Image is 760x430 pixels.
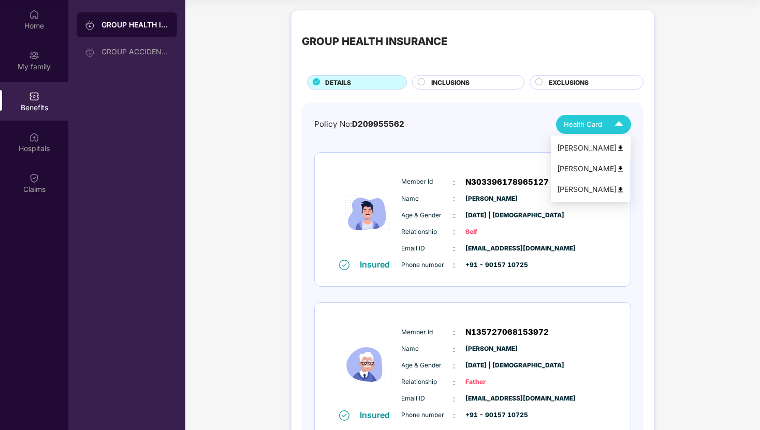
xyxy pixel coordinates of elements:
[617,144,624,152] img: svg+xml;base64,PHN2ZyB4bWxucz0iaHR0cDovL3d3dy53My5vcmcvMjAwMC9zdmciIHdpZHRoPSI0OCIgaGVpZ2h0PSI0OC...
[401,260,453,270] span: Phone number
[453,377,455,388] span: :
[564,119,602,130] span: Health Card
[465,410,517,420] span: +91 - 90157 10725
[453,193,455,204] span: :
[302,33,447,50] div: GROUP HEALTH INSURANCE
[325,78,351,87] span: DETAILS
[453,410,455,421] span: :
[401,344,453,354] span: Name
[465,211,517,220] span: [DATE] | [DEMOGRAPHIC_DATA]
[401,194,453,204] span: Name
[617,186,624,194] img: svg+xml;base64,PHN2ZyB4bWxucz0iaHR0cDovL3d3dy53My5vcmcvMjAwMC9zdmciIHdpZHRoPSI0OCIgaGVpZ2h0PSI0OC...
[453,344,455,355] span: :
[557,184,624,195] div: [PERSON_NAME]
[101,20,169,30] div: GROUP HEALTH INSURANCE
[401,227,453,237] span: Relationship
[465,326,549,338] span: N135727068153972
[352,119,404,129] span: D209955562
[339,410,349,421] img: svg+xml;base64,PHN2ZyB4bWxucz0iaHR0cDovL3d3dy53My5vcmcvMjAwMC9zdmciIHdpZHRoPSIxNiIgaGVpZ2h0PSIxNi...
[465,176,549,188] span: N303396178965127
[556,115,631,134] button: Health Card
[453,360,455,372] span: :
[465,227,517,237] span: Self
[401,211,453,220] span: Age & Gender
[610,115,628,134] img: Icuh8uwCUCF+XjCZyLQsAKiDCM9HiE6CMYmKQaPGkZKaA32CAAACiQcFBJY0IsAAAAASUVORK5CYII=
[617,165,624,173] img: svg+xml;base64,PHN2ZyB4bWxucz0iaHR0cDovL3d3dy53My5vcmcvMjAwMC9zdmciIHdpZHRoPSI0OCIgaGVpZ2h0PSI0OC...
[339,260,349,270] img: svg+xml;base64,PHN2ZyB4bWxucz0iaHR0cDovL3d3dy53My5vcmcvMjAwMC9zdmciIHdpZHRoPSIxNiIgaGVpZ2h0PSIxNi...
[453,210,455,221] span: :
[401,361,453,370] span: Age & Gender
[453,259,455,271] span: :
[29,132,39,142] img: svg+xml;base64,PHN2ZyBpZD0iSG9zcGl0YWxzIiB4bWxucz0iaHR0cDovL3d3dy53My5vcmcvMjAwMC9zdmciIHdpZHRoPS...
[465,344,517,354] span: [PERSON_NAME]
[29,50,39,61] img: svg+xml;base64,PHN2ZyB3aWR0aD0iMjAiIGhlaWdodD0iMjAiIHZpZXdCb3g9IjAgMCAyMCAyMCIgZmlsbD0ibm9uZSIgeG...
[453,176,455,188] span: :
[360,259,396,270] div: Insured
[314,118,404,130] div: Policy No:
[465,194,517,204] span: [PERSON_NAME]
[453,327,455,338] span: :
[465,361,517,370] span: [DATE] | [DEMOGRAPHIC_DATA]
[401,328,453,337] span: Member Id
[557,142,624,154] div: [PERSON_NAME]
[401,377,453,387] span: Relationship
[85,47,95,57] img: svg+xml;base64,PHN2ZyB3aWR0aD0iMjAiIGhlaWdodD0iMjAiIHZpZXdCb3g9IjAgMCAyMCAyMCIgZmlsbD0ibm9uZSIgeG...
[337,319,399,409] img: icon
[360,410,396,420] div: Insured
[557,163,624,174] div: [PERSON_NAME]
[453,393,455,405] span: :
[101,48,169,56] div: GROUP ACCIDENTAL INSURANCE
[401,177,453,187] span: Member Id
[401,410,453,420] span: Phone number
[465,377,517,387] span: Father
[29,9,39,20] img: svg+xml;base64,PHN2ZyBpZD0iSG9tZSIgeG1sbnM9Imh0dHA6Ly93d3cudzMub3JnLzIwMDAvc3ZnIiB3aWR0aD0iMjAiIG...
[465,260,517,270] span: +91 - 90157 10725
[465,394,517,404] span: [EMAIL_ADDRESS][DOMAIN_NAME]
[549,78,589,87] span: EXCLUSIONS
[29,91,39,101] img: svg+xml;base64,PHN2ZyBpZD0iQmVuZWZpdHMiIHhtbG5zPSJodHRwOi8vd3d3LnczLm9yZy8yMDAwL3N2ZyIgd2lkdGg9Ij...
[453,226,455,238] span: :
[337,169,399,259] img: icon
[401,244,453,254] span: Email ID
[465,244,517,254] span: [EMAIL_ADDRESS][DOMAIN_NAME]
[29,173,39,183] img: svg+xml;base64,PHN2ZyBpZD0iQ2xhaW0iIHhtbG5zPSJodHRwOi8vd3d3LnczLm9yZy8yMDAwL3N2ZyIgd2lkdGg9IjIwIi...
[453,243,455,254] span: :
[401,394,453,404] span: Email ID
[85,20,95,31] img: svg+xml;base64,PHN2ZyB3aWR0aD0iMjAiIGhlaWdodD0iMjAiIHZpZXdCb3g9IjAgMCAyMCAyMCIgZmlsbD0ibm9uZSIgeG...
[431,78,470,87] span: INCLUSIONS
